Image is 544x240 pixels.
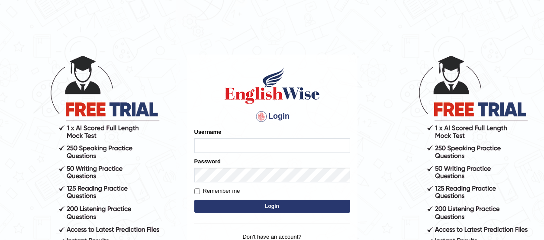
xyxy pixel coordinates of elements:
[194,188,200,194] input: Remember me
[194,128,222,136] label: Username
[194,187,240,195] label: Remember me
[223,66,322,105] img: Logo of English Wise sign in for intelligent practice with AI
[194,157,221,165] label: Password
[194,110,350,123] h4: Login
[194,200,350,213] button: Login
